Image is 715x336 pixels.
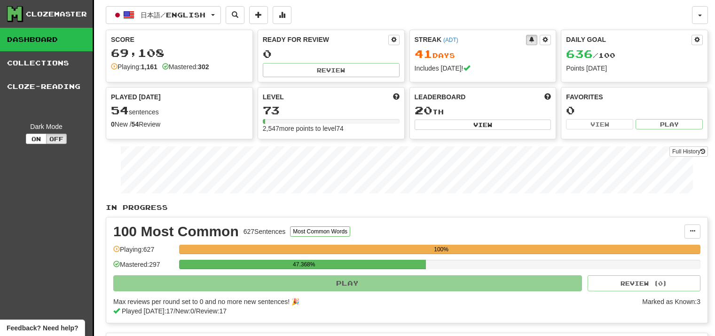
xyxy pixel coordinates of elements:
[26,9,87,19] div: Clozemaster
[111,92,161,102] span: Played [DATE]
[415,104,551,117] div: th
[544,92,551,102] span: This week in points, UTC
[173,307,175,315] span: /
[415,64,551,73] div: Includes [DATE]!
[566,47,593,60] span: 636
[636,119,703,129] button: Play
[263,92,284,102] span: Level
[111,120,248,129] div: New / Review
[106,203,708,212] p: In Progress
[122,307,173,315] span: Played [DATE]: 17
[263,48,400,60] div: 0
[7,122,86,131] div: Dark Mode
[194,307,196,315] span: /
[226,6,244,24] button: Search sentences
[141,11,205,19] span: 日本語 / English
[566,104,703,116] div: 0
[273,6,291,24] button: More stats
[7,323,78,333] span: Open feedback widget
[113,245,174,260] div: Playing: 627
[566,35,691,45] div: Daily Goal
[111,62,157,72] div: Playing:
[263,63,400,77] button: Review
[415,104,432,117] span: 20
[113,297,636,306] div: Max reviews per round set to 0 and no more new sentences! 🎉
[26,134,47,144] button: On
[175,307,194,315] span: New: 0
[566,64,703,73] div: Points [DATE]
[249,6,268,24] button: Add sentence to collection
[290,226,350,237] button: Most Common Words
[113,224,239,239] div: 100 Most Common
[111,104,248,117] div: sentences
[244,227,286,236] div: 627 Sentences
[415,48,551,60] div: Day s
[263,124,400,133] div: 2,547 more points to level 74
[263,104,400,116] div: 73
[162,62,209,72] div: Mastered:
[669,146,708,157] a: Full History
[588,275,700,291] button: Review (0)
[415,47,432,60] span: 41
[566,51,615,59] span: / 100
[111,47,248,59] div: 69,108
[132,120,139,128] strong: 54
[141,63,157,71] strong: 1,161
[415,35,526,44] div: Streak
[182,245,700,254] div: 100%
[106,6,221,24] button: 日本語/English
[113,275,582,291] button: Play
[642,297,700,316] div: Marked as Known: 3
[566,119,633,129] button: View
[415,92,466,102] span: Leaderboard
[393,92,400,102] span: Score more points to level up
[113,260,174,275] div: Mastered: 297
[111,104,129,117] span: 54
[443,37,458,43] a: (ADT)
[182,260,426,269] div: 47.368%
[111,35,248,44] div: Score
[196,307,227,315] span: Review: 17
[198,63,209,71] strong: 302
[263,35,388,44] div: Ready for Review
[415,120,551,130] button: View
[46,134,67,144] button: Off
[566,92,703,102] div: Favorites
[111,120,115,128] strong: 0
